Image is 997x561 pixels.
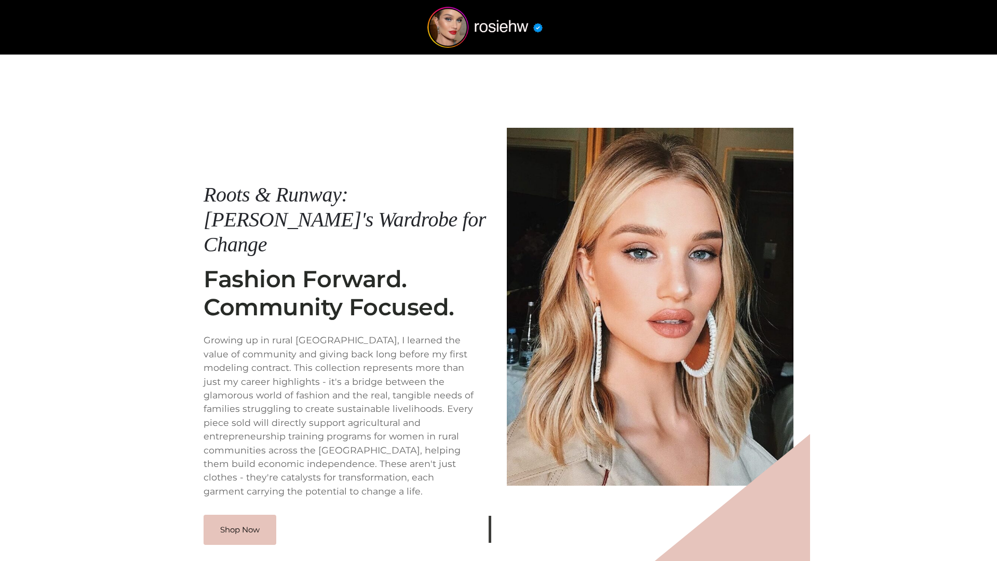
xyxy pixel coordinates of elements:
a: Shop Now [204,515,276,545]
h2: Fashion Forward. Community Focused. [204,265,490,322]
p: Growing up in rural [GEOGRAPHIC_DATA], I learned the value of community and giving back long befo... [204,333,490,498]
h1: Roots & Runway: [PERSON_NAME]'s Wardrobe for Change [204,182,490,257]
img: rosiehw [407,7,563,48]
